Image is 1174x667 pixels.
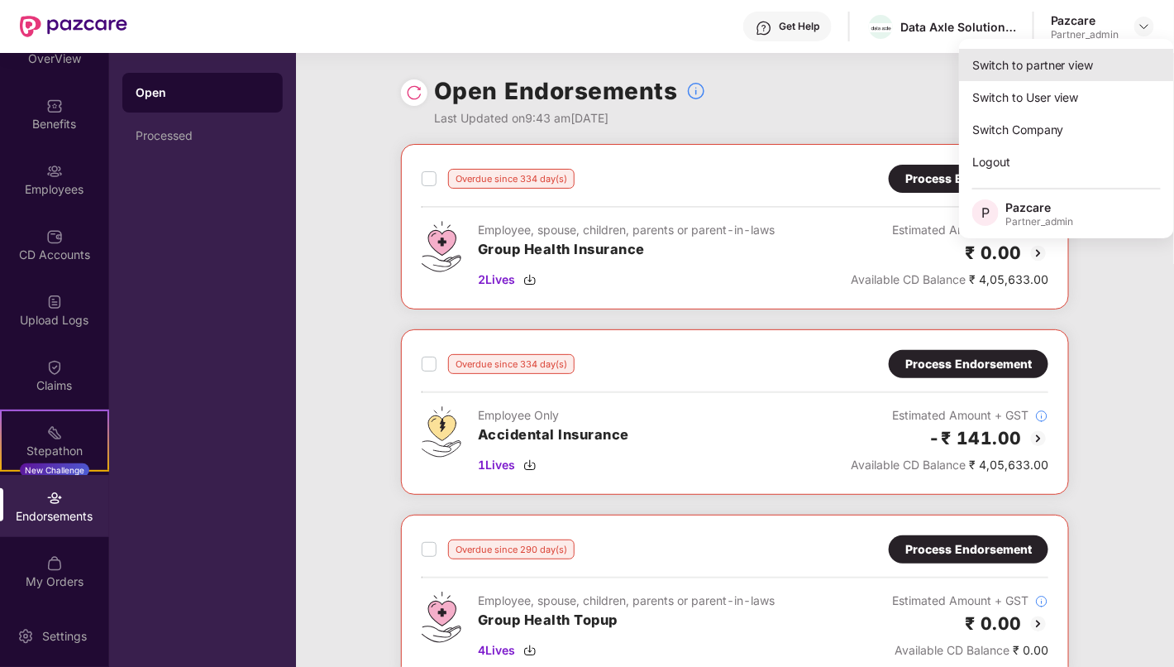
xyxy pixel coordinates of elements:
div: Switch to partner view [959,49,1174,81]
img: svg+xml;base64,PHN2ZyBpZD0iRG93bmxvYWQtMzJ4MzIiIHhtbG5zPSJodHRwOi8vd3d3LnczLm9yZy8yMDAwL3N2ZyIgd2... [523,458,537,472]
div: Process Endorsement [905,170,1032,188]
div: Data Axle Solutions Private Limited [900,19,1016,35]
div: Last Updated on 9:43 am[DATE] [434,109,706,127]
img: svg+xml;base64,PHN2ZyBpZD0iQmFjay0yMHgyMCIgeG1sbnM9Imh0dHA6Ly93d3cudzMub3JnLzIwMDAvc3ZnIiB3aWR0aD... [1028,614,1048,634]
span: Available CD Balance [851,272,966,286]
div: Switch to User view [959,81,1174,113]
span: Available CD Balance [851,458,966,472]
div: Stepathon [2,443,107,459]
div: Partner_admin [1005,215,1074,228]
span: 1 Lives [478,456,515,474]
h3: Accidental Insurance [478,425,629,446]
img: svg+xml;base64,PHN2ZyBpZD0iRW5kb3JzZW1lbnRzIiB4bWxucz0iaHR0cDovL3d3dy53My5vcmcvMjAwMC9zdmciIHdpZH... [46,490,63,506]
div: New Challenge [20,463,89,477]
div: Employee, spouse, children, parents or parent-in-laws [478,592,775,610]
h2: ₹ 0.00 [965,239,1022,266]
div: Process Endorsement [905,355,1032,373]
img: svg+xml;base64,PHN2ZyB4bWxucz0iaHR0cDovL3d3dy53My5vcmcvMjAwMC9zdmciIHdpZHRoPSIyMSIgaGVpZ2h0PSIyMC... [46,425,63,441]
div: Processed [136,129,270,142]
div: Employee, spouse, children, parents or parent-in-laws [478,221,775,239]
div: Pazcare [1005,199,1074,215]
img: svg+xml;base64,PHN2ZyBpZD0iQmFjay0yMHgyMCIgeG1sbnM9Imh0dHA6Ly93d3cudzMub3JnLzIwMDAvc3ZnIiB3aWR0aD... [1028,243,1048,263]
div: Estimated Amount + GST [892,592,1048,610]
div: Estimated Amount + GST [851,221,1048,239]
img: svg+xml;base64,PHN2ZyBpZD0iRG93bmxvYWQtMzJ4MzIiIHhtbG5zPSJodHRwOi8vd3d3LnczLm9yZy8yMDAwL3N2ZyIgd2... [523,644,537,657]
div: Employee Only [478,406,629,425]
img: svg+xml;base64,PHN2ZyBpZD0iSW5mb18tXzMyeDMyIiBkYXRhLW5hbWU9IkluZm8gLSAzMngzMiIgeG1sbnM9Imh0dHA6Ly... [1035,410,1048,423]
h3: Group Health Insurance [478,239,775,261]
div: Open [136,84,270,101]
img: New Pazcare Logo [20,16,127,37]
img: svg+xml;base64,PHN2ZyBpZD0iTXlfT3JkZXJzIiBkYXRhLW5hbWU9Ik15IE9yZGVycyIgeG1sbnM9Imh0dHA6Ly93d3cudz... [46,555,63,572]
img: svg+xml;base64,PHN2ZyB4bWxucz0iaHR0cDovL3d3dy53My5vcmcvMjAwMC9zdmciIHdpZHRoPSI0Ny43MTQiIGhlaWdodD... [422,221,461,272]
div: Get Help [779,20,819,33]
img: svg+xml;base64,PHN2ZyBpZD0iSW5mb18tXzMyeDMyIiBkYXRhLW5hbWU9IkluZm8gLSAzMngzMiIgeG1sbnM9Imh0dHA6Ly... [686,81,706,101]
img: svg+xml;base64,PHN2ZyBpZD0iRG93bmxvYWQtMzJ4MzIiIHhtbG5zPSJodHRwOi8vd3d3LnczLm9yZy8yMDAwL3N2ZyIgd2... [523,273,537,286]
div: Overdue since 290 day(s) [448,540,575,559]
div: ₹ 0.00 [892,641,1048,660]
div: ₹ 4,05,633.00 [851,456,1048,474]
img: svg+xml;base64,PHN2ZyBpZD0iRW1wbG95ZWVzIiB4bWxucz0iaHR0cDovL3d3dy53My5vcmcvMjAwMC9zdmciIHdpZHRoPS... [46,163,63,180]
span: P [981,203,990,223]
div: Estimated Amount + GST [851,406,1048,425]
img: svg+xml;base64,PHN2ZyBpZD0iQ2xhaW0iIHhtbG5zPSJodHRwOi8vd3d3LnczLm9yZy8yMDAwL3N2ZyIgd2lkdGg9IjIwIi... [46,359,63,376]
img: svg+xml;base64,PHN2ZyB4bWxucz0iaHR0cDovL3d3dy53My5vcmcvMjAwMC9zdmciIHdpZHRoPSI0Ny43MTQiIGhlaWdodD... [422,592,461,643]
img: svg+xml;base64,PHN2ZyBpZD0iQmFjay0yMHgyMCIgeG1sbnM9Imh0dHA6Ly93d3cudzMub3JnLzIwMDAvc3ZnIiB3aWR0aD... [1028,429,1048,449]
div: Process Endorsement [905,540,1032,559]
img: svg+xml;base64,PHN2ZyBpZD0iSGVscC0zMngzMiIgeG1sbnM9Imh0dHA6Ly93d3cudzMub3JnLzIwMDAvc3ZnIiB3aWR0aD... [756,20,772,36]
img: svg+xml;base64,PHN2ZyBpZD0iVXBsb2FkX0xvZ3MiIGRhdGEtbmFtZT0iVXBsb2FkIExvZ3MiIHhtbG5zPSJodHRwOi8vd3... [46,294,63,310]
div: Partner_admin [1051,28,1119,41]
div: Pazcare [1051,12,1119,28]
img: svg+xml;base64,PHN2ZyBpZD0iUmVsb2FkLTMyeDMyIiB4bWxucz0iaHR0cDovL3d3dy53My5vcmcvMjAwMC9zdmciIHdpZH... [406,84,422,101]
h3: Group Health Topup [478,610,775,631]
span: Available CD Balance [895,643,1009,657]
div: Settings [37,628,92,645]
h1: Open Endorsements [434,73,678,109]
div: Switch Company [959,113,1174,146]
img: WhatsApp%20Image%202022-10-27%20at%2012.58.27.jpeg [869,23,893,32]
img: svg+xml;base64,PHN2ZyBpZD0iQmVuZWZpdHMiIHhtbG5zPSJodHRwOi8vd3d3LnczLm9yZy8yMDAwL3N2ZyIgd2lkdGg9Ij... [46,98,63,114]
div: ₹ 4,05,633.00 [851,271,1048,289]
span: 2 Lives [478,271,515,289]
img: svg+xml;base64,PHN2ZyBpZD0iU2V0dGluZy0yMHgyMCIgeG1sbnM9Imh0dHA6Ly93d3cudzMub3JnLzIwMDAvc3ZnIiB3aW... [17,628,34,645]
div: Logout [959,146,1174,178]
img: svg+xml;base64,PHN2ZyBpZD0iQ0RfQWNjb3VudHMiIGRhdGEtbmFtZT0iQ0QgQWNjb3VudHMiIHhtbG5zPSJodHRwOi8vd3... [46,228,63,245]
div: Overdue since 334 day(s) [448,354,575,374]
span: 4 Lives [478,641,515,660]
h2: ₹ 0.00 [965,610,1022,637]
img: svg+xml;base64,PHN2ZyBpZD0iSW5mb18tXzMyeDMyIiBkYXRhLW5hbWU9IkluZm8gLSAzMngzMiIgeG1sbnM9Imh0dHA6Ly... [1035,595,1048,608]
div: Overdue since 334 day(s) [448,169,575,189]
img: svg+xml;base64,PHN2ZyBpZD0iRHJvcGRvd24tMzJ4MzIiIHhtbG5zPSJodHRwOi8vd3d3LnczLm9yZy8yMDAwL3N2ZyIgd2... [1138,20,1151,33]
img: svg+xml;base64,PHN2ZyB4bWxucz0iaHR0cDovL3d3dy53My5vcmcvMjAwMC9zdmciIHdpZHRoPSI0OS4zMjEiIGhlaWdodD... [422,406,461,458]
h2: -₹ 141.00 [929,425,1023,452]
